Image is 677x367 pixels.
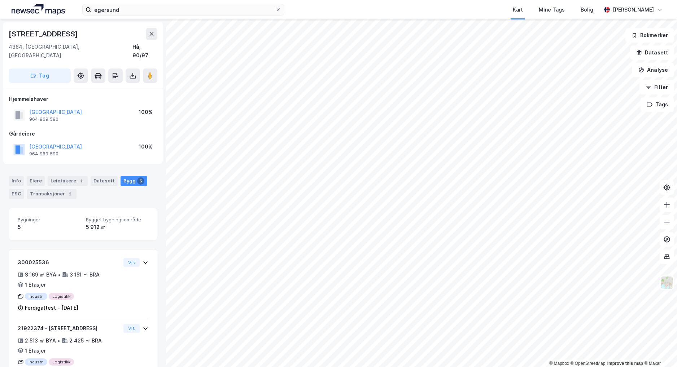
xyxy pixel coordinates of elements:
[57,338,60,344] div: •
[78,177,85,185] div: 1
[58,272,61,278] div: •
[549,361,569,366] a: Mapbox
[27,189,77,199] div: Transaksjoner
[641,332,677,367] iframe: Chat Widget
[66,190,74,198] div: 2
[513,5,523,14] div: Kart
[25,346,46,355] div: 1 Etasjer
[613,5,654,14] div: [PERSON_NAME]
[123,258,140,267] button: Vis
[9,43,132,60] div: 4364, [GEOGRAPHIC_DATA], [GEOGRAPHIC_DATA]
[581,5,593,14] div: Bolig
[48,176,88,186] div: Leietakere
[91,4,275,15] input: Søk på adresse, matrikkel, gårdeiere, leietakere eller personer
[69,336,102,345] div: 2 425 ㎡ BRA
[660,276,674,289] img: Z
[29,151,58,157] div: 964 969 590
[18,223,80,231] div: 5
[139,142,153,151] div: 100%
[18,324,121,333] div: 21922374 - [STREET_ADDRESS]
[25,336,56,345] div: 2 513 ㎡ BYA
[91,176,118,186] div: Datasett
[25,280,46,289] div: 1 Etasjer
[12,4,65,15] img: logo.a4113a55bc3d86da70a041830d287a7e.svg
[86,217,148,223] span: Bygget bygningsområde
[641,97,674,112] button: Tags
[539,5,565,14] div: Mine Tags
[123,324,140,333] button: Vis
[70,270,100,279] div: 3 151 ㎡ BRA
[9,129,157,138] div: Gårdeiere
[29,116,58,122] div: 964 969 590
[639,80,674,94] button: Filter
[18,217,80,223] span: Bygninger
[86,223,148,231] div: 5 912 ㎡
[9,28,79,40] div: [STREET_ADDRESS]
[607,361,643,366] a: Improve this map
[632,63,674,77] button: Analyse
[9,95,157,103] div: Hjemmelshaver
[630,45,674,60] button: Datasett
[25,270,56,279] div: 3 169 ㎡ BYA
[137,177,144,185] div: 5
[18,258,121,267] div: 300025536
[132,43,157,60] div: Hå, 90/97
[625,28,674,43] button: Bokmerker
[25,304,78,312] div: Ferdigattest - [DATE]
[139,108,153,116] div: 100%
[9,176,24,186] div: Info
[9,68,71,83] button: Tag
[641,332,677,367] div: Kontrollprogram for chat
[27,176,45,186] div: Eiere
[9,189,24,199] div: ESG
[121,176,147,186] div: Bygg
[571,361,606,366] a: OpenStreetMap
